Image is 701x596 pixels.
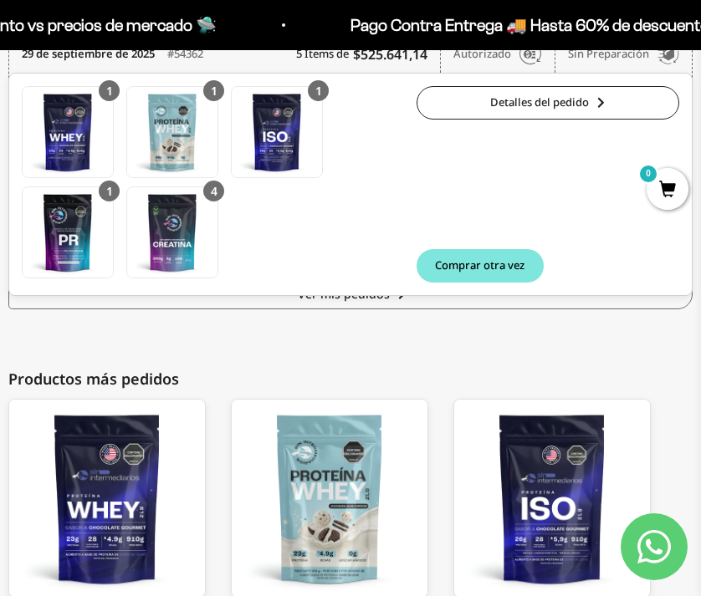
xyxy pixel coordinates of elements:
[417,86,679,120] a: Detalles del pedido
[127,187,217,278] img: Translation missing: es.Creatina Monohidrato - 300g
[647,181,688,200] a: 0
[167,36,203,73] div: #54362
[232,87,322,177] img: Translation missing: es.Proteína Aislada ISO - Chocolate - Chocolate / 2 libras (910g)
[22,186,114,278] a: PR - Mezcla Energizante
[8,279,693,309] a: Ver mis pedidos
[23,87,113,177] img: Translation missing: es.Proteína Whey - Chocolate - Chocolate / 2 libras (910g)
[126,86,218,178] a: Proteína Whey - Cookies & Cream - Cookies & Cream / 2 libras (910g)
[296,36,441,73] div: 5 Ítems de
[568,36,679,73] div: Sin preparación
[23,187,113,278] img: Translation missing: es.PR - Mezcla Energizante
[8,368,693,390] div: Productos más pedidos
[353,44,427,64] b: $525.641,14
[22,46,155,63] time: 29 de septiembre de 2025
[203,80,224,101] div: 1
[638,164,658,184] mark: 0
[127,87,217,177] img: Translation missing: es.Proteína Whey - Cookies & Cream - Cookies & Cream / 2 libras (910g)
[435,260,524,271] span: Comprar otra vez
[453,36,555,73] div: Autorizado
[417,249,544,283] button: Comprar otra vez
[126,186,218,278] a: Creatina Monohidrato - 300g
[231,86,323,178] a: Proteína Aislada ISO - Chocolate - Chocolate / 2 libras (910g)
[308,80,329,101] div: 1
[22,86,114,178] a: Proteína Whey - Chocolate - Chocolate / 2 libras (910g)
[99,80,120,101] div: 1
[203,181,224,201] div: 4
[99,181,120,201] div: 1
